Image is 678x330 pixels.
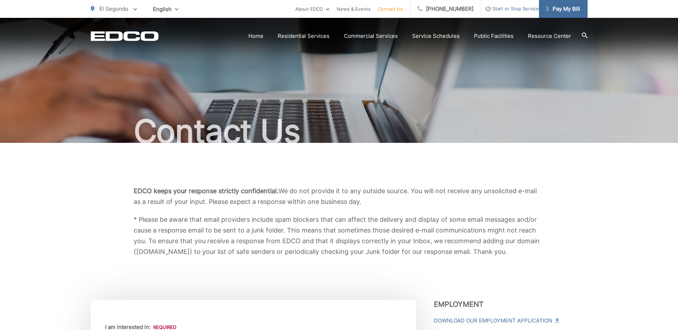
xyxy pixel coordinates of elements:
[134,214,545,257] p: * Please be aware that email providers include spam blockers that can affect the delivery and dis...
[295,5,330,13] a: About EDCO
[378,5,403,13] a: Contact Us
[412,32,460,40] a: Service Schedules
[434,316,558,325] a: Download Our Employment Application
[99,5,128,12] span: El Segundo
[91,114,588,149] h1: Contact Us
[474,32,514,40] a: Public Facilities
[248,32,263,40] a: Home
[337,5,371,13] a: News & Events
[546,5,580,13] span: Pay My Bill
[278,32,330,40] a: Residential Services
[134,187,278,195] b: EDCO keeps your response strictly confidential.
[148,3,184,15] span: English
[134,186,545,207] p: We do not provide it to any outside source. You will not receive any unsolicited e-mail as a resu...
[91,31,159,41] a: EDCD logo. Return to the homepage.
[344,32,398,40] a: Commercial Services
[434,300,588,309] h3: Employment
[528,32,571,40] a: Resource Center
